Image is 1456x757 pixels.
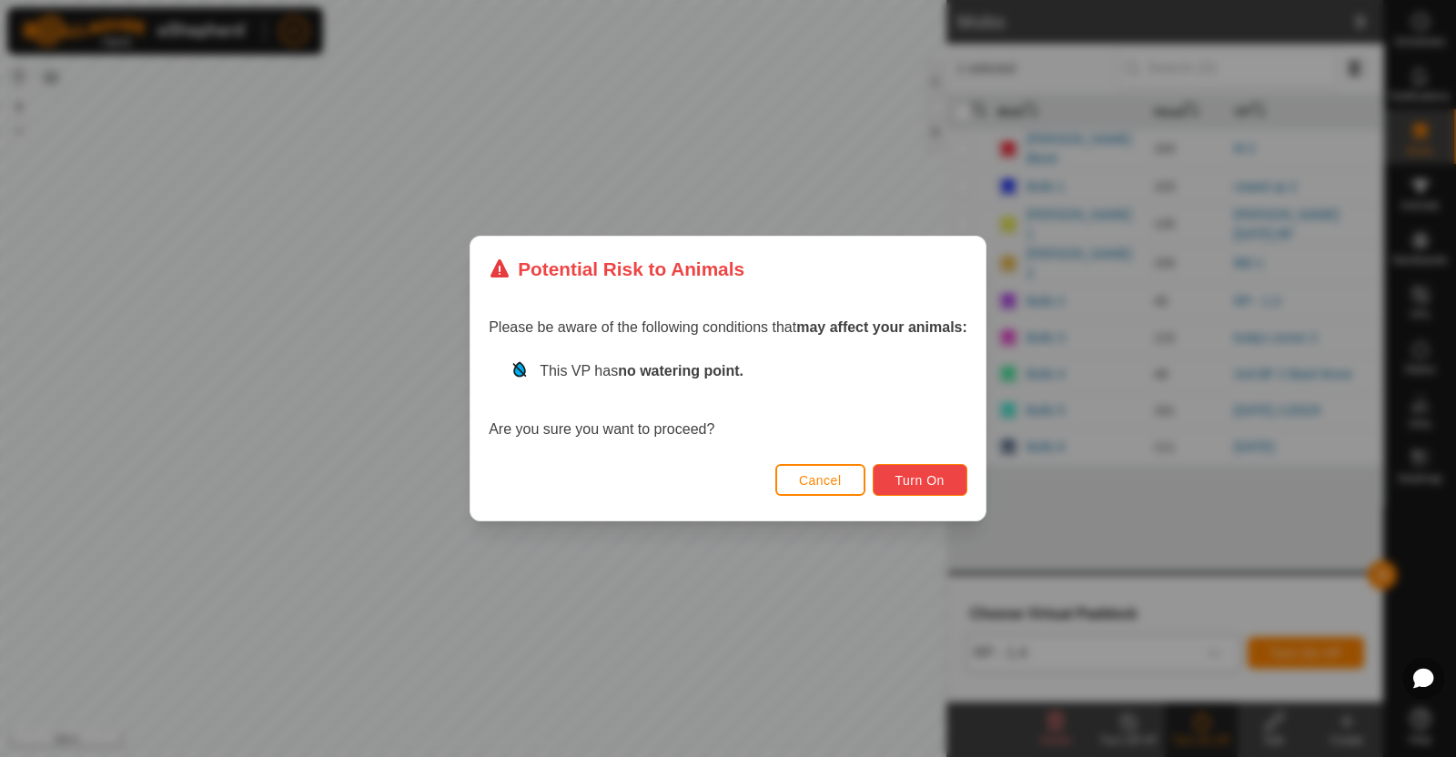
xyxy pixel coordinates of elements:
[618,363,743,378] strong: no watering point.
[489,255,744,283] div: Potential Risk to Animals
[799,473,842,488] span: Cancel
[489,319,967,335] span: Please be aware of the following conditions that
[775,464,865,496] button: Cancel
[489,360,967,440] div: Are you sure you want to proceed?
[873,464,967,496] button: Turn On
[895,473,945,488] span: Turn On
[540,363,743,378] span: This VP has
[796,319,967,335] strong: may affect your animals:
